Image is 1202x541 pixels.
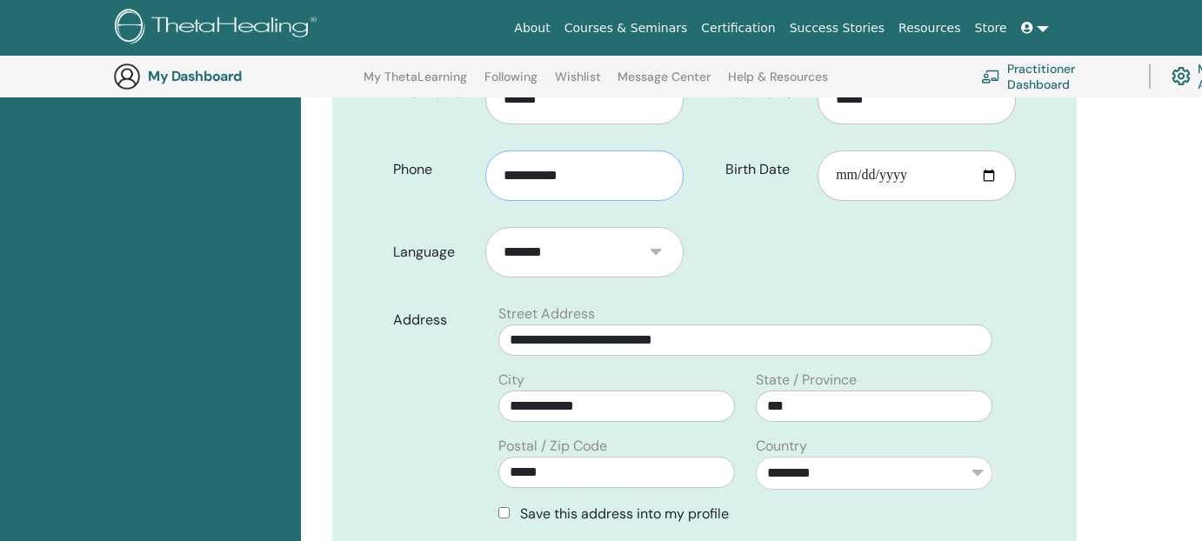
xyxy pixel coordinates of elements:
h3: My Dashboard [148,68,322,84]
img: logo.png [115,9,323,48]
label: Language [380,236,485,269]
a: Help & Resources [728,70,828,97]
a: Practitioner Dashboard [981,57,1128,96]
a: Following [484,70,538,97]
span: Save this address into my profile [520,504,729,523]
label: Postal / Zip Code [498,436,607,457]
a: Message Center [618,70,711,97]
label: Address [380,304,488,337]
img: chalkboard-teacher.svg [981,70,1000,83]
a: Resources [891,12,968,44]
a: About [507,12,557,44]
img: cog.svg [1172,63,1191,90]
label: State / Province [756,370,857,391]
a: Certification [694,12,782,44]
label: Street Address [498,304,595,324]
label: Country [756,436,807,457]
a: Store [968,12,1014,44]
img: generic-user-icon.jpg [113,63,141,90]
a: My ThetaLearning [364,70,467,97]
a: Courses & Seminars [558,12,695,44]
a: Wishlist [555,70,601,97]
a: Success Stories [783,12,891,44]
label: Birth Date [712,153,818,186]
label: Phone [380,153,485,186]
label: City [498,370,524,391]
